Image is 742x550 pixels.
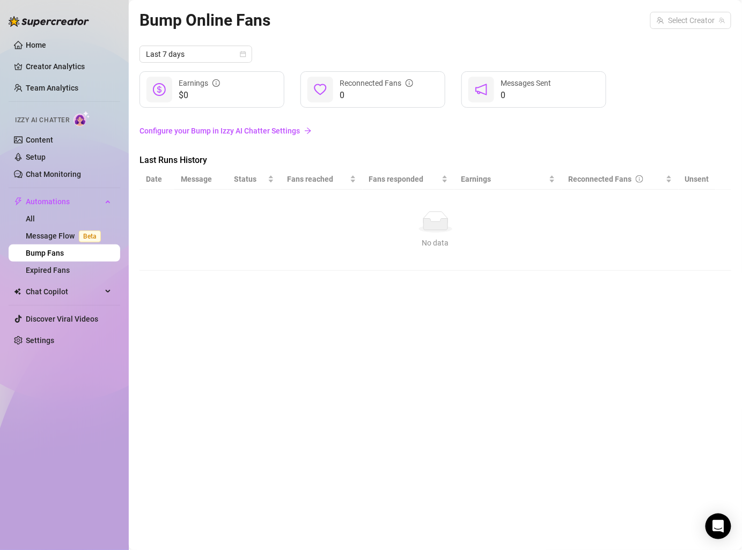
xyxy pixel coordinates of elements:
span: heart [314,83,327,96]
th: Fans responded [363,169,455,190]
span: Messages Sent [501,79,551,87]
span: calendar [240,51,246,57]
article: Bump Online Fans [139,8,270,33]
th: Message [174,169,227,190]
a: Message FlowBeta [26,232,105,240]
span: info-circle [212,79,220,87]
img: logo-BBDzfeDw.svg [9,16,89,27]
span: Fans responded [369,173,440,185]
th: Status [227,169,281,190]
a: Configure your Bump in Izzy AI Chatter Settingsarrow-right [139,121,731,141]
div: Earnings [179,77,220,89]
span: 0 [501,89,551,102]
th: Date [139,169,174,190]
a: Home [26,41,46,49]
a: Expired Fans [26,266,70,274]
img: AI Chatter [74,111,90,127]
a: Bump Fans [26,249,64,257]
div: Open Intercom Messenger [706,514,731,539]
a: Creator Analytics [26,58,112,75]
th: Unsent [679,169,716,190]
th: Fans reached [281,169,362,190]
span: info-circle [636,175,643,183]
span: notification [475,83,488,96]
span: Last 7 days [146,46,246,62]
span: Beta [79,231,101,242]
div: Reconnected Fans [568,173,664,185]
div: Reconnected Fans [340,77,413,89]
div: No data [150,237,721,249]
span: dollar [153,83,166,96]
span: thunderbolt [14,197,23,206]
a: Setup [26,153,46,161]
span: 0 [340,89,413,102]
a: Configure your Bump in Izzy AI Chatter Settings [139,125,731,137]
img: Chat Copilot [14,288,21,295]
span: team [719,17,725,24]
span: Izzy AI Chatter [15,115,69,125]
a: Settings [26,336,54,345]
th: Earnings [454,169,562,190]
a: All [26,214,35,223]
span: arrow-right [304,127,312,135]
span: Earnings [461,173,547,185]
a: Content [26,136,53,144]
a: Discover Viral Videos [26,315,98,323]
a: Team Analytics [26,84,78,92]
span: $0 [179,89,220,102]
span: Chat Copilot [26,283,102,300]
a: Chat Monitoring [26,170,81,179]
span: Automations [26,193,102,210]
span: Status [234,173,266,185]
span: Last Runs History [139,154,320,167]
span: info-circle [406,79,413,87]
span: Fans reached [287,173,347,185]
